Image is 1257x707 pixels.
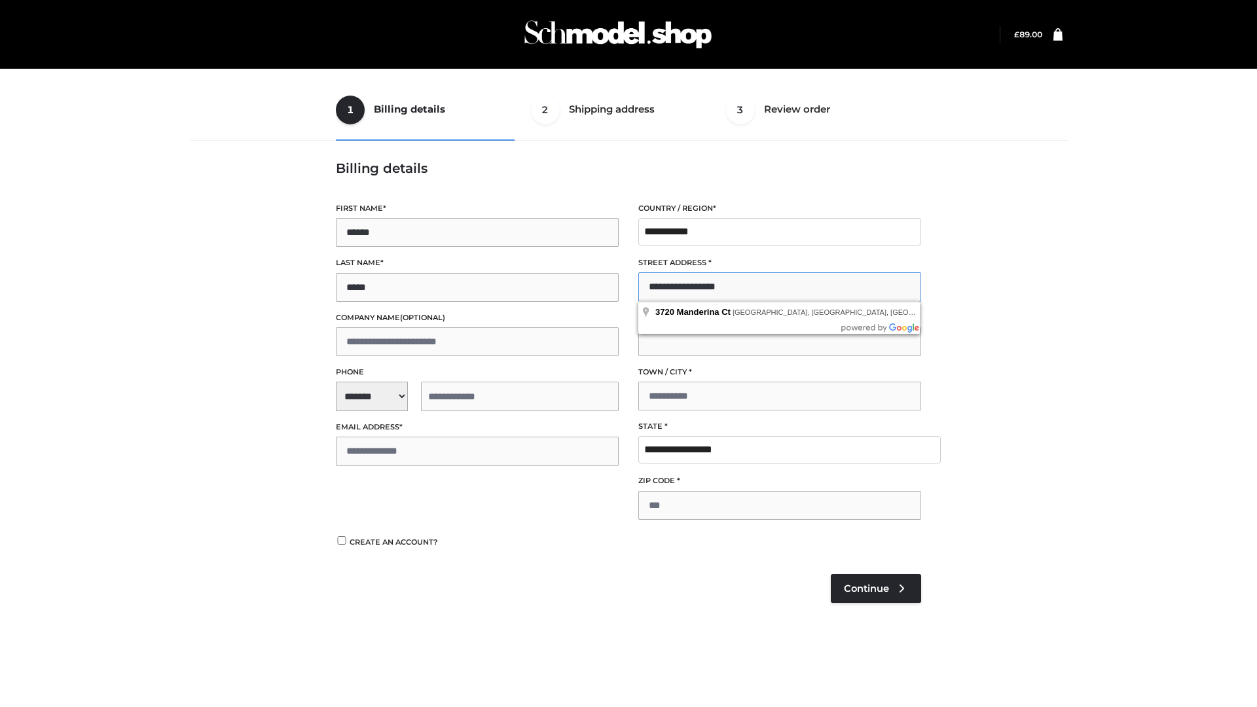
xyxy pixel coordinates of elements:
label: ZIP Code [638,475,921,487]
span: Manderina Ct [677,307,731,317]
img: Schmodel Admin 964 [520,9,716,60]
label: Email address [336,421,619,433]
bdi: 89.00 [1014,29,1042,39]
label: Street address [638,257,921,269]
label: State [638,420,921,433]
label: Town / City [638,366,921,378]
a: £89.00 [1014,29,1042,39]
label: Company name [336,312,619,324]
label: Phone [336,366,619,378]
span: £ [1014,29,1019,39]
a: Continue [831,574,921,603]
label: First name [336,202,619,215]
span: 3720 [655,307,674,317]
span: [GEOGRAPHIC_DATA], [GEOGRAPHIC_DATA], [GEOGRAPHIC_DATA] [733,308,966,316]
h3: Billing details [336,160,921,176]
span: Create an account? [350,537,438,547]
span: (optional) [400,313,445,322]
input: Create an account? [336,536,348,545]
label: Country / Region [638,202,921,215]
span: Continue [844,583,889,594]
label: Last name [336,257,619,269]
